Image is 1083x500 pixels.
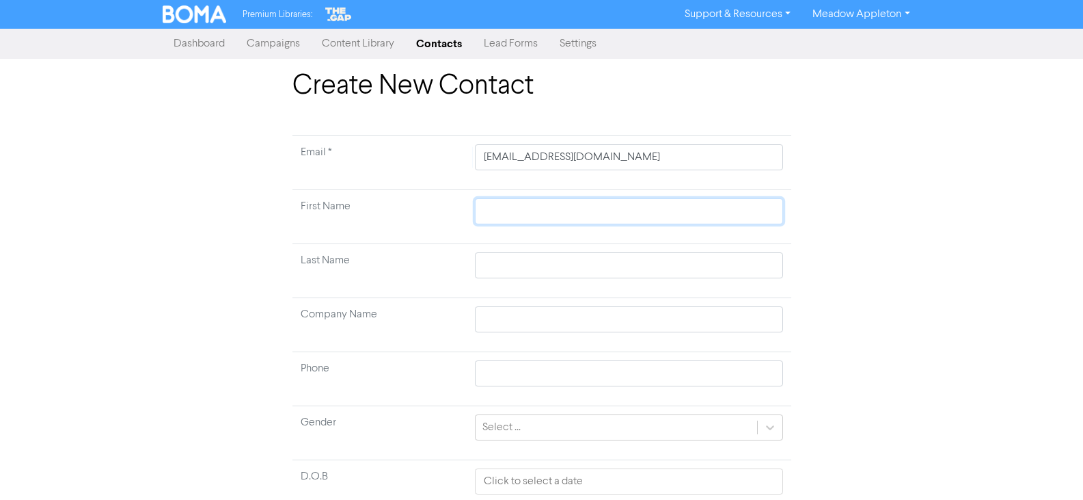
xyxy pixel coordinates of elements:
td: Company Name [292,298,467,352]
h1: Create New Contact [292,70,791,103]
td: Last Name [292,244,467,298]
a: Support & Resources [674,3,801,25]
iframe: Chat Widget [1015,434,1083,500]
a: Content Library [311,30,405,57]
a: Campaigns [236,30,311,57]
a: Meadow Appleton [801,3,920,25]
td: Phone [292,352,467,406]
a: Contacts [405,30,473,57]
td: Gender [292,406,467,460]
span: Premium Libraries: [243,10,312,19]
a: Dashboard [163,30,236,57]
td: Required [292,136,467,190]
img: The Gap [323,5,353,23]
a: Lead Forms [473,30,549,57]
img: BOMA Logo [163,5,227,23]
div: Select ... [482,419,521,436]
input: Click to select a date [475,469,782,495]
td: First Name [292,190,467,244]
a: Settings [549,30,607,57]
